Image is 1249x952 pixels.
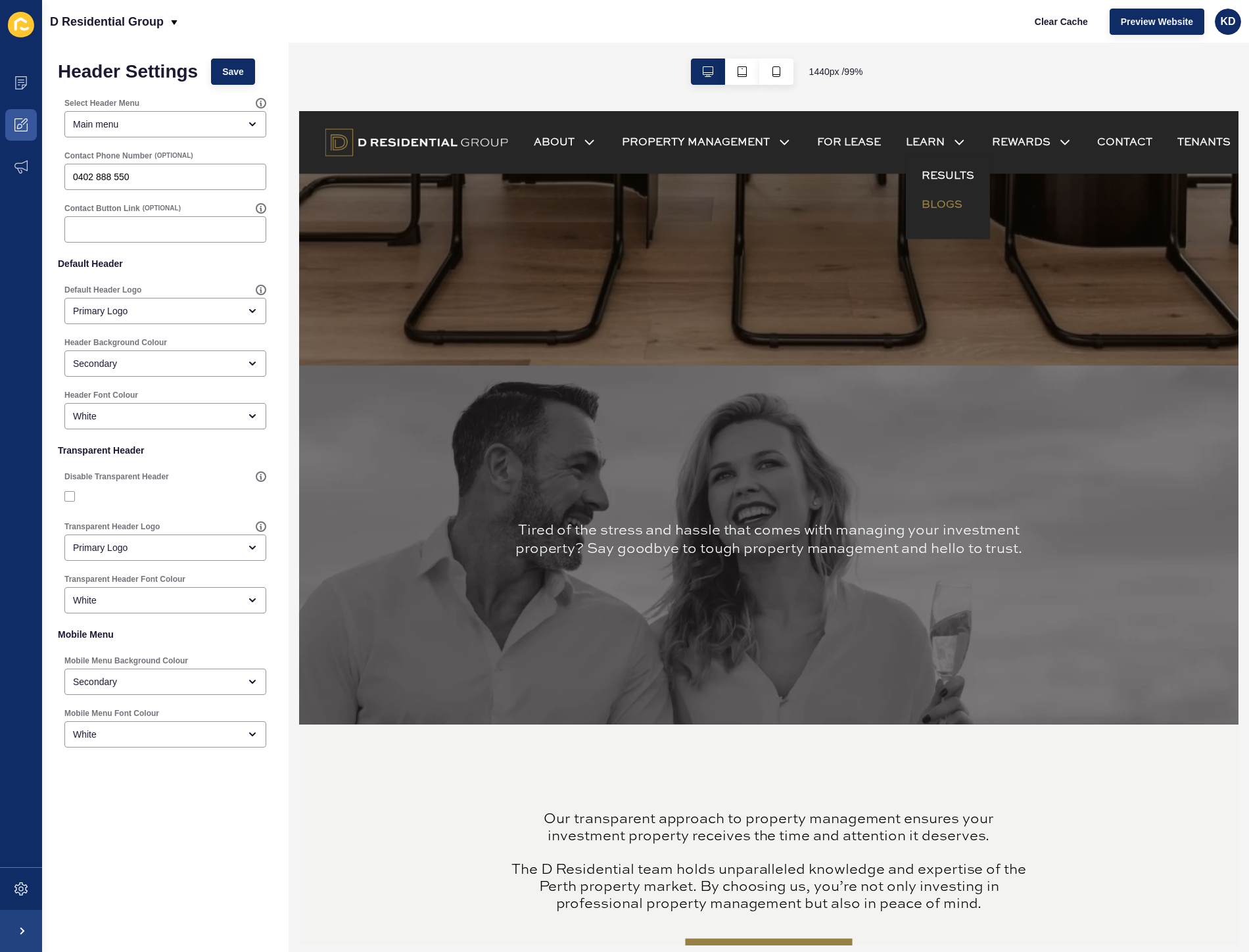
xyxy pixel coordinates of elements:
[154,151,193,160] span: (OPTIONAL)
[1035,15,1088,28] span: Clear Cache
[64,471,169,482] label: Disable Transparent Header
[64,203,140,214] label: Contact Button Link
[64,298,266,324] div: open menu
[143,204,181,213] span: (OPTIONAL)
[58,620,273,649] p: Mobile Menu
[64,111,266,137] div: open menu
[627,87,669,103] a: BLOGS
[58,249,273,278] p: Default Header
[1110,9,1204,35] button: Preview Website
[1024,9,1099,35] button: Clear Cache
[64,721,266,748] div: open menu
[64,403,266,429] div: open menu
[611,24,651,39] a: LEARN
[885,24,939,39] a: TENANTS
[50,5,164,38] p: D Residential Group
[389,834,558,865] a: WHY D RESIDENTIAL
[189,414,757,477] p: Tired of the stress and hassle that comes with managing your investment property? Say goodbye to ...
[64,535,266,561] div: open menu
[210,705,736,807] p: Our transparent approach to property management ensures your investment property receives the tim...
[627,58,680,74] a: RESULTS
[64,350,266,377] div: open menu
[1121,15,1193,28] span: Preview Website
[64,337,167,348] label: Header Background Colour
[64,521,160,532] label: Transparent Header Logo
[64,669,266,695] div: open menu
[1220,15,1235,28] span: KD
[64,574,185,584] label: Transparent Header Font Colour
[64,151,152,161] label: Contact Phone Number
[58,436,273,465] p: Transparent Header
[522,24,586,39] a: FOR LEASE
[58,65,198,78] h1: Header Settings
[64,390,138,400] label: Header Font Colour
[64,655,188,666] label: Mobile Menu Background Colour
[64,98,139,108] label: Select Header Menu
[64,708,159,719] label: Mobile Menu Font Colour
[809,65,863,78] span: 1440 px / 99 %
[26,13,210,50] img: D Residential Group Logo
[5,189,941,249] div: Scroll
[698,24,757,39] a: REWARDS
[64,587,266,613] div: open menu
[211,59,255,85] button: Save
[805,24,860,39] a: CONTACT
[64,285,141,295] label: Default Header Logo
[222,65,244,78] span: Save
[325,24,475,39] a: PROPERTY MANAGEMENT
[237,24,278,39] a: ABOUT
